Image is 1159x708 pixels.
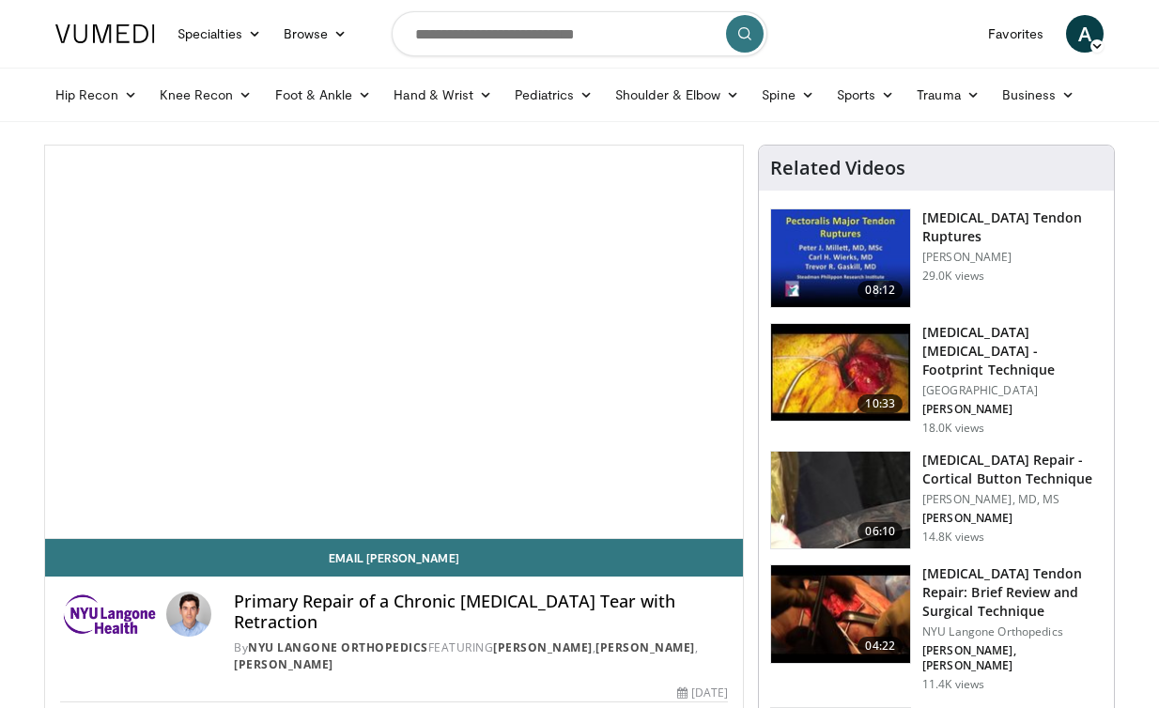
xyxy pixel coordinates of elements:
[234,656,333,672] a: [PERSON_NAME]
[604,76,750,114] a: Shoulder & Elbow
[770,208,1103,308] a: 08:12 [MEDICAL_DATA] Tendon Ruptures [PERSON_NAME] 29.0K views
[55,24,155,43] img: VuMedi Logo
[922,323,1103,379] h3: [MEDICAL_DATA] [MEDICAL_DATA] - Footprint Technique
[922,208,1103,246] h3: [MEDICAL_DATA] Tendon Ruptures
[770,157,905,179] h4: Related Videos
[60,592,159,637] img: NYU Langone Orthopedics
[922,269,984,284] p: 29.0K views
[44,76,148,114] a: Hip Recon
[922,250,1103,265] p: [PERSON_NAME]
[166,592,211,637] img: Avatar
[991,76,1087,114] a: Business
[503,76,604,114] a: Pediatrics
[977,15,1055,53] a: Favorites
[922,421,984,436] p: 18.0K views
[858,394,903,413] span: 10:33
[771,209,910,307] img: 159936_0000_1.png.150x105_q85_crop-smart_upscale.jpg
[922,402,1103,417] p: [PERSON_NAME]
[771,324,910,422] img: Picture_9_1_3.png.150x105_q85_crop-smart_upscale.jpg
[922,511,1103,526] p: [PERSON_NAME]
[858,522,903,541] span: 06:10
[922,492,1103,507] p: [PERSON_NAME], MD, MS
[493,639,593,655] a: [PERSON_NAME]
[771,565,910,663] img: E-HI8y-Omg85H4KX4xMDoxOmdtO40mAx.150x105_q85_crop-smart_upscale.jpg
[922,530,984,545] p: 14.8K views
[922,624,1103,639] p: NYU Langone Orthopedics
[45,146,743,539] video-js: Video Player
[234,639,728,673] div: By FEATURING , ,
[770,564,1103,692] a: 04:22 [MEDICAL_DATA] Tendon Repair: Brief Review and Surgical Technique NYU Langone Orthopedics [...
[248,639,428,655] a: NYU Langone Orthopedics
[905,76,991,114] a: Trauma
[677,685,728,701] div: [DATE]
[234,592,728,632] h4: Primary Repair of a Chronic [MEDICAL_DATA] Tear with Retraction
[922,383,1103,398] p: [GEOGRAPHIC_DATA]
[272,15,359,53] a: Browse
[826,76,906,114] a: Sports
[166,15,272,53] a: Specialties
[770,323,1103,436] a: 10:33 [MEDICAL_DATA] [MEDICAL_DATA] - Footprint Technique [GEOGRAPHIC_DATA] [PERSON_NAME] 18.0K v...
[148,76,264,114] a: Knee Recon
[382,76,503,114] a: Hand & Wrist
[771,452,910,549] img: XzOTlMlQSGUnbGTX4xMDoxOjA4MTsiGN.150x105_q85_crop-smart_upscale.jpg
[392,11,767,56] input: Search topics, interventions
[595,639,695,655] a: [PERSON_NAME]
[750,76,825,114] a: Spine
[922,643,1103,673] p: [PERSON_NAME], [PERSON_NAME]
[1066,15,1104,53] a: A
[45,539,743,577] a: Email [PERSON_NAME]
[922,677,984,692] p: 11.4K views
[858,637,903,655] span: 04:22
[264,76,383,114] a: Foot & Ankle
[770,451,1103,550] a: 06:10 [MEDICAL_DATA] Repair - Cortical Button Technique [PERSON_NAME], MD, MS [PERSON_NAME] 14.8K...
[922,451,1103,488] h3: [MEDICAL_DATA] Repair - Cortical Button Technique
[922,564,1103,621] h3: [MEDICAL_DATA] Tendon Repair: Brief Review and Surgical Technique
[858,281,903,300] span: 08:12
